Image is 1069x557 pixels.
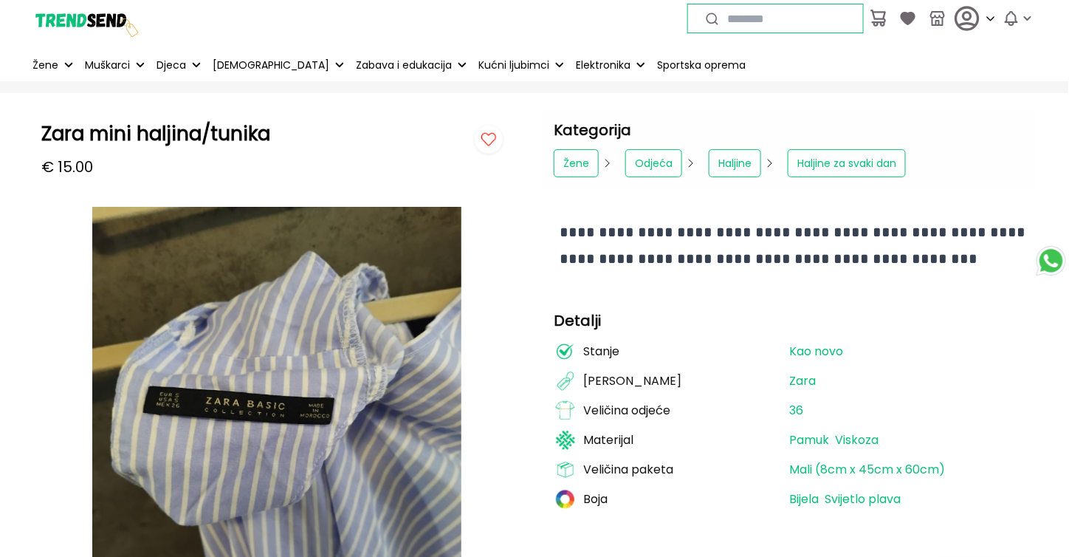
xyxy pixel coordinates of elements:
[789,404,803,417] a: 36
[789,375,816,388] a: Zara
[30,49,76,81] button: Žene
[356,58,452,73] p: Zabava i edukacija
[625,149,682,177] a: Odjeća
[41,123,434,145] h1: Zara mini haljina/tunika
[573,49,648,81] button: Elektronika
[32,58,58,73] p: Žene
[554,123,1025,137] h2: Kategorija
[583,345,619,358] p: Stanje
[583,493,608,506] p: Boja
[213,58,329,73] p: [DEMOGRAPHIC_DATA]
[788,149,906,177] a: Haljine za svaki dan
[154,49,204,81] button: Djeca
[478,58,549,73] p: Kućni ljubimci
[654,49,749,81] a: Sportska oprema
[789,493,819,506] a: Bijela
[583,463,673,476] p: Veličina paketa
[789,463,945,476] a: Mali (8cm x 45cm x 60cm)
[85,58,130,73] p: Muškarci
[789,434,829,447] a: Pamuk
[554,313,1025,328] h2: Detalji
[353,49,470,81] button: Zabava i edukacija
[709,149,761,177] a: Haljine
[835,434,879,447] a: Viskoza
[210,49,347,81] button: [DEMOGRAPHIC_DATA]
[475,49,567,81] button: Kućni ljubimci
[583,434,633,447] p: Materijal
[41,157,93,177] p: € 15.00
[554,149,599,177] a: Žene
[583,375,681,388] p: [PERSON_NAME]
[583,404,670,417] p: Veličina odjeće
[82,49,148,81] button: Muškarci
[825,493,901,506] a: Svijetlo plava
[157,58,186,73] p: Djeca
[789,345,843,358] a: Kao novo
[576,58,630,73] p: Elektronika
[471,123,506,158] img: follow button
